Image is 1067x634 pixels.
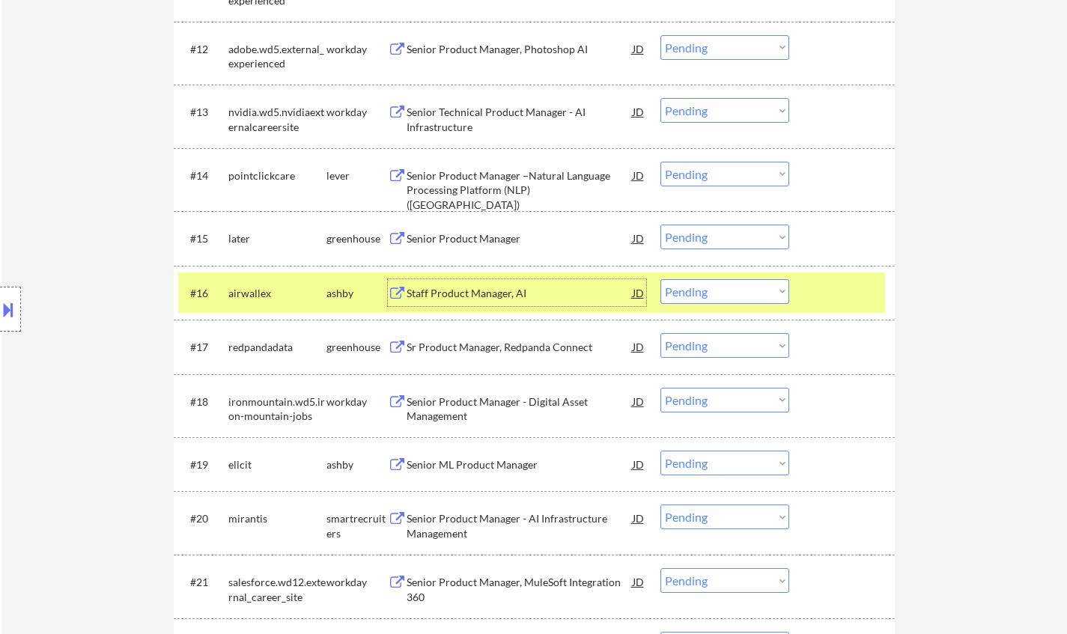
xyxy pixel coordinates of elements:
[228,575,326,604] div: salesforce.wd12.external_career_site
[631,35,646,62] div: JD
[228,286,326,301] div: airwallex
[326,340,388,355] div: greenhouse
[407,231,633,246] div: Senior Product Manager
[631,225,646,252] div: JD
[190,575,216,590] div: #21
[326,575,388,590] div: workday
[326,511,388,540] div: smartrecruiters
[228,394,326,424] div: ironmountain.wd5.iron-mountain-jobs
[631,333,646,360] div: JD
[228,231,326,246] div: later
[407,42,633,57] div: Senior Product Manager, Photoshop AI
[407,286,633,301] div: Staff Product Manager, AI
[190,42,216,57] div: #12
[228,457,326,472] div: elicit
[326,105,388,120] div: workday
[407,340,633,355] div: Sr Product Manager, Redpanda Connect
[326,168,388,183] div: lever
[631,505,646,531] div: JD
[407,575,633,604] div: Senior Product Manager, MuleSoft Integration 360
[326,231,388,246] div: greenhouse
[326,42,388,57] div: workday
[407,105,633,134] div: Senior Technical Product Manager - AI Infrastructure
[407,394,633,424] div: Senior Product Manager - Digital Asset Management
[407,168,633,213] div: Senior Product Manager –Natural Language Processing Platform (NLP) ([GEOGRAPHIC_DATA])
[631,162,646,189] div: JD
[228,168,326,183] div: pointclickcare
[631,388,646,415] div: JD
[228,340,326,355] div: redpandadata
[228,42,326,71] div: adobe.wd5.external_experienced
[228,511,326,526] div: mirantis
[326,457,388,472] div: ashby
[407,511,633,540] div: Senior Product Manager - AI Infrastructure Management
[631,568,646,595] div: JD
[631,98,646,125] div: JD
[407,457,633,472] div: Senior ML Product Manager
[326,394,388,409] div: workday
[326,286,388,301] div: ashby
[228,105,326,134] div: nvidia.wd5.nvidiaexternalcareersite
[631,279,646,306] div: JD
[631,451,646,478] div: JD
